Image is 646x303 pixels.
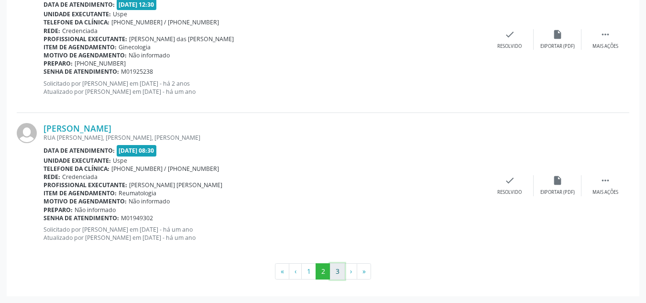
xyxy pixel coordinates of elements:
[600,29,611,40] i: 
[111,18,219,26] span: [PHONE_NUMBER] / [PHONE_NUMBER]
[600,175,611,186] i: 
[301,263,316,280] button: Go to page 1
[44,35,127,43] b: Profissional executante:
[504,175,515,186] i: check
[44,10,111,18] b: Unidade executante:
[44,189,117,197] b: Item de agendamento:
[111,165,219,173] span: [PHONE_NUMBER] / [PHONE_NUMBER]
[540,43,575,50] div: Exportar (PDF)
[129,197,170,205] span: Não informado
[316,263,330,280] button: Go to page 2
[62,173,98,181] span: Credenciada
[504,29,515,40] i: check
[497,43,522,50] div: Resolvido
[275,263,289,280] button: Go to first page
[75,206,116,214] span: Não informado
[44,0,115,9] b: Data de atendimento:
[44,51,127,59] b: Motivo de agendamento:
[17,123,37,143] img: img
[62,27,98,35] span: Credenciada
[121,67,153,76] span: M01925238
[44,181,127,189] b: Profissional executante:
[117,145,157,156] span: [DATE] 08:30
[44,197,127,205] b: Motivo de agendamento:
[119,189,156,197] span: Reumatologia
[44,79,486,96] p: Solicitado por [PERSON_NAME] em [DATE] - há 2 anos Atualizado por [PERSON_NAME] em [DATE] - há um...
[44,67,119,76] b: Senha de atendimento:
[113,157,127,165] span: Uspe
[592,43,618,50] div: Mais ações
[552,175,563,186] i: insert_drive_file
[44,27,60,35] b: Rede:
[497,189,522,196] div: Resolvido
[129,51,170,59] span: Não informado
[44,157,111,165] b: Unidade executante:
[289,263,302,280] button: Go to previous page
[17,263,629,280] ul: Pagination
[540,189,575,196] div: Exportar (PDF)
[121,214,153,222] span: M01949302
[44,214,119,222] b: Senha de atendimento:
[592,189,618,196] div: Mais ações
[44,146,115,155] b: Data de atendimento:
[75,59,126,67] span: [PHONE_NUMBER]
[44,18,109,26] b: Telefone da clínica:
[44,59,73,67] b: Preparo:
[357,263,371,280] button: Go to last page
[44,123,111,134] a: [PERSON_NAME]
[129,181,222,189] span: [PERSON_NAME] [PERSON_NAME]
[44,43,117,51] b: Item de agendamento:
[44,173,60,181] b: Rede:
[44,165,109,173] b: Telefone da clínica:
[330,263,345,280] button: Go to page 3
[344,263,357,280] button: Go to next page
[113,10,127,18] span: Uspe
[44,134,486,142] div: RUA [PERSON_NAME], [PERSON_NAME], [PERSON_NAME]
[44,225,486,242] p: Solicitado por [PERSON_NAME] em [DATE] - há um ano Atualizado por [PERSON_NAME] em [DATE] - há um...
[129,35,234,43] span: [PERSON_NAME] das [PERSON_NAME]
[44,206,73,214] b: Preparo:
[119,43,151,51] span: Ginecologia
[552,29,563,40] i: insert_drive_file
